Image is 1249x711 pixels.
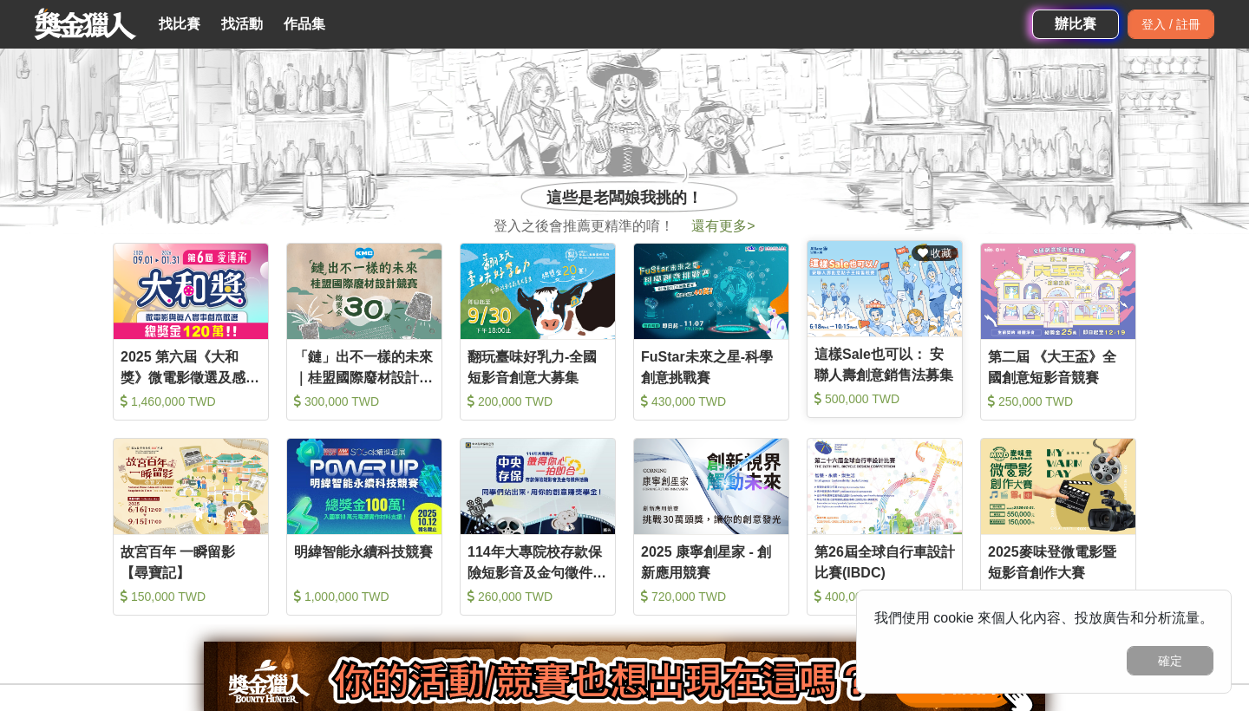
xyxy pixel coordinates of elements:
[633,243,789,421] a: Cover ImageFuStar未來之星-科學創意挑戰賽 430,000 TWD
[287,439,441,534] img: Cover Image
[286,438,442,616] a: Cover Image明緯智能永續科技競賽 1,000,000 TWD
[286,243,442,421] a: Cover Image「鏈」出不一樣的未來｜桂盟國際廢材設計競賽 300,000 TWD
[807,438,963,616] a: Cover Image第26屆全球自行車設計比賽(IBDC) 400,000 TWD
[294,588,435,605] div: 1,000,000 TWD
[287,244,441,339] img: Cover Image
[294,347,435,386] div: 「鏈」出不一樣的未來｜桂盟國際廢材設計競賽
[294,542,435,581] div: 明緯智能永續科技競賽
[121,588,261,605] div: 150,000 TWD
[808,241,962,336] img: Cover Image
[121,542,261,581] div: 故宮百年 一瞬留影【尋寶記】
[980,243,1136,421] a: Cover Image第二屆 《大王盃》全國創意短影音競賽 250,000 TWD
[113,438,269,616] a: Cover Image故宮百年 一瞬留影【尋寶記】 150,000 TWD
[641,588,781,605] div: 720,000 TWD
[988,542,1128,581] div: 2025麥味登微電影暨短影音創作大賽
[114,244,268,339] img: Cover Image
[1128,10,1214,39] div: 登入 / 註冊
[988,588,1128,605] div: 550,000 TWD
[468,393,608,410] div: 200,000 TWD
[928,247,951,259] span: 收藏
[634,244,788,339] img: Cover Image
[294,393,435,410] div: 300,000 TWD
[121,347,261,386] div: 2025 第六屆《大和獎》微電影徵選及感人實事分享
[988,393,1128,410] div: 250,000 TWD
[633,438,789,616] a: Cover Image2025 康寧創星家 - 創新應用競賽 720,000 TWD
[277,12,332,36] a: 作品集
[814,390,955,408] div: 500,000 TWD
[814,588,955,605] div: 400,000 TWD
[641,542,781,581] div: 2025 康寧創星家 - 創新應用競賽
[981,439,1135,534] img: Cover Image
[691,219,755,233] a: 還有更多>
[113,243,269,421] a: Cover Image2025 第六屆《大和獎》微電影徵選及感人實事分享 1,460,000 TWD
[874,610,1213,625] span: 我們使用 cookie 來個人化內容、投放廣告和分析流量。
[981,244,1135,339] img: Cover Image
[988,347,1128,386] div: 第二屆 《大王盃》全國創意短影音競賽
[814,344,955,383] div: 這樣Sale也可以： 安聯人壽創意銷售法募集
[807,240,963,418] a: Cover Image 收藏這樣Sale也可以： 安聯人壽創意銷售法募集 500,000 TWD
[461,244,615,339] img: Cover Image
[1127,646,1213,675] button: 確定
[460,243,616,421] a: Cover Image翻玩臺味好乳力-全國短影音創意大募集 200,000 TWD
[641,347,781,386] div: FuStar未來之星-科學創意挑戰賽
[814,542,955,581] div: 第26屆全球自行車設計比賽(IBDC)
[980,438,1136,616] a: Cover Image2025麥味登微電影暨短影音創作大賽 550,000 TWD
[634,439,788,534] img: Cover Image
[152,12,207,36] a: 找比賽
[1032,10,1119,39] a: 辦比賽
[114,439,268,534] img: Cover Image
[546,186,703,210] span: 這些是老闆娘我挑的！
[468,588,608,605] div: 260,000 TWD
[214,12,270,36] a: 找活動
[691,219,755,233] span: 還有更多 >
[121,393,261,410] div: 1,460,000 TWD
[494,216,674,237] span: 登入之後會推薦更精準的唷！
[460,438,616,616] a: Cover Image114年大專院校存款保險短影音及金句徵件活動 260,000 TWD
[808,439,962,534] img: Cover Image
[641,393,781,410] div: 430,000 TWD
[461,439,615,534] img: Cover Image
[468,347,608,386] div: 翻玩臺味好乳力-全國短影音創意大募集
[468,542,608,581] div: 114年大專院校存款保險短影音及金句徵件活動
